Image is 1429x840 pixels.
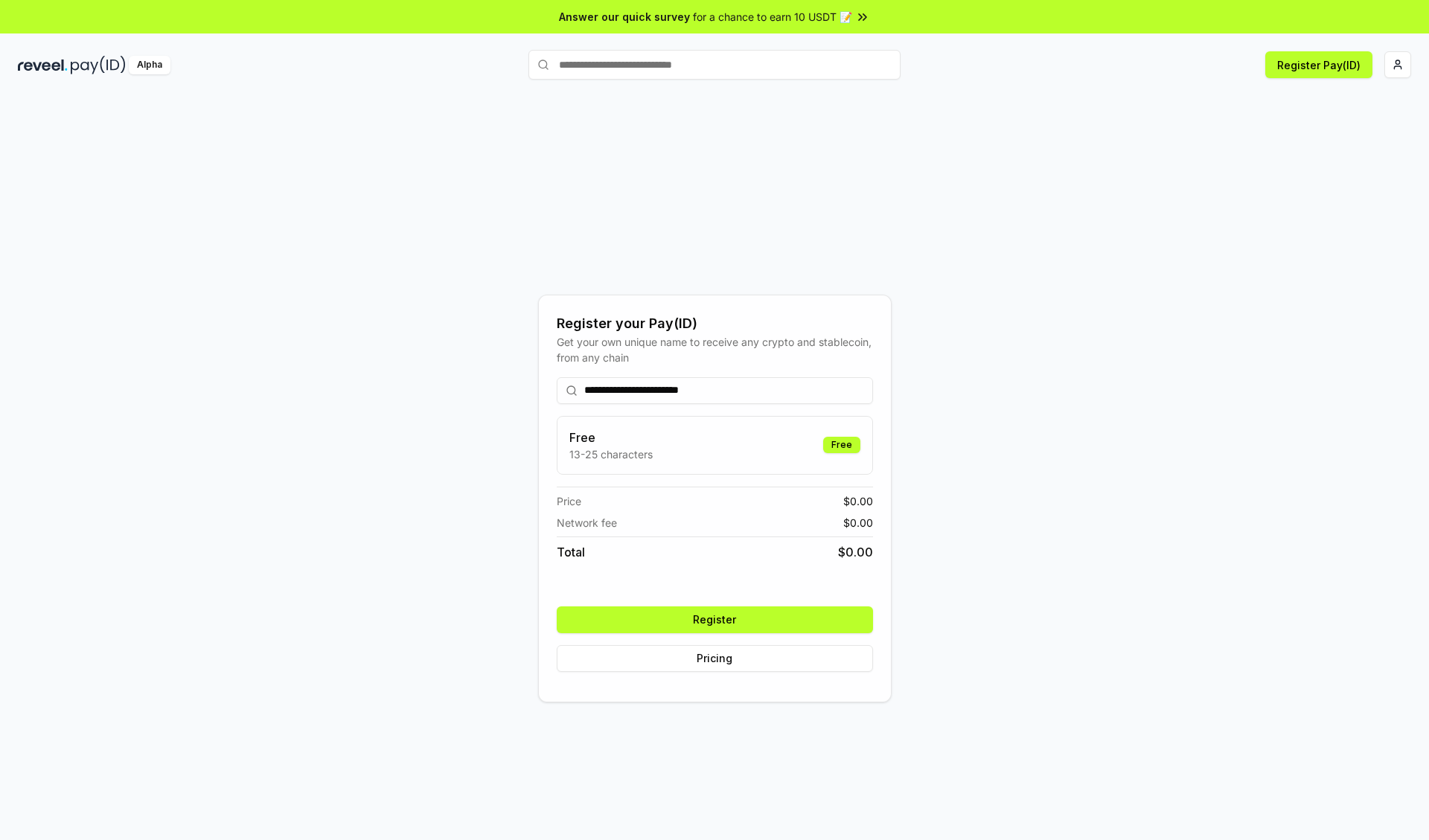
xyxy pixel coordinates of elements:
[557,334,873,365] div: Get your own unique name to receive any crypto and stablecoin, from any chain
[18,56,68,74] img: reveel_dark
[838,543,873,561] span: $ 0.00
[569,446,653,462] p: 13-25 characters
[71,56,126,74] img: pay_id
[557,543,585,561] span: Total
[843,493,873,509] span: $ 0.00
[823,437,860,453] div: Free
[843,515,873,530] span: $ 0.00
[569,429,653,446] h3: Free
[693,9,852,25] span: for a chance to earn 10 USDT 📝
[1265,51,1372,78] button: Register Pay(ID)
[557,493,581,509] span: Price
[129,56,170,74] div: Alpha
[557,606,873,633] button: Register
[557,515,617,530] span: Network fee
[557,313,873,334] div: Register your Pay(ID)
[557,645,873,672] button: Pricing
[559,9,690,25] span: Answer our quick survey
